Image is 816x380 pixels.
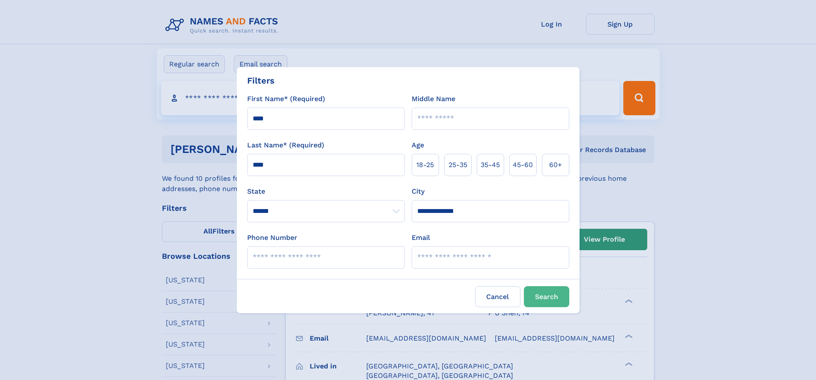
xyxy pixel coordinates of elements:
label: Email [412,233,430,243]
span: 25‑35 [448,160,467,170]
button: Search [524,286,569,307]
label: Middle Name [412,94,455,104]
label: Last Name* (Required) [247,140,324,150]
label: State [247,186,405,197]
span: 18‑25 [416,160,434,170]
div: Filters [247,74,275,87]
label: Phone Number [247,233,297,243]
label: Cancel [475,286,520,307]
label: First Name* (Required) [247,94,325,104]
span: 60+ [549,160,562,170]
label: City [412,186,424,197]
span: 45‑60 [513,160,533,170]
span: 35‑45 [481,160,500,170]
label: Age [412,140,424,150]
